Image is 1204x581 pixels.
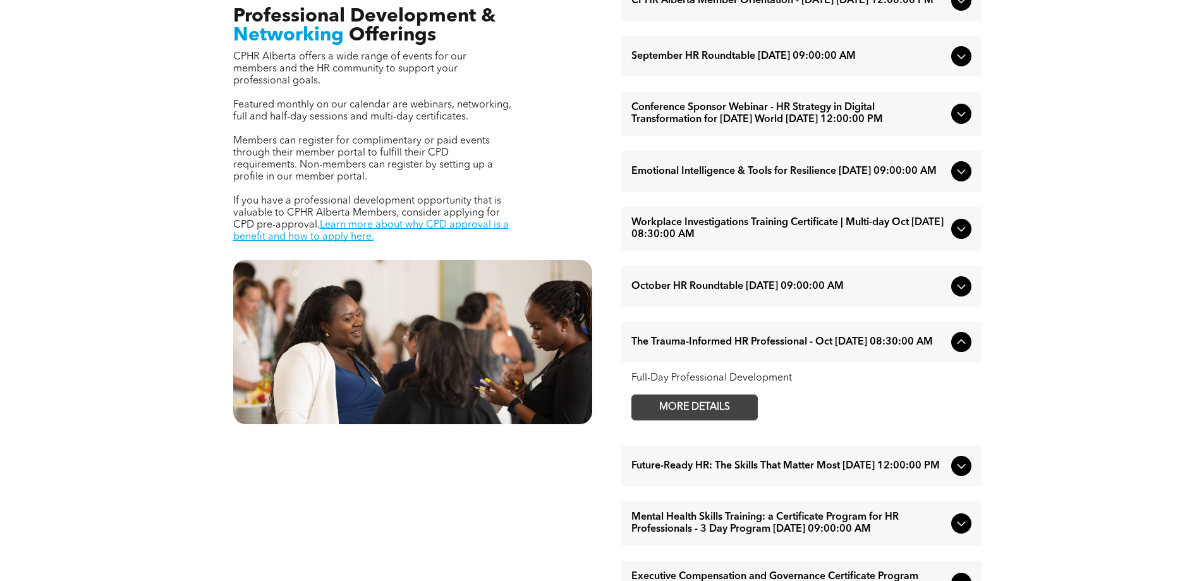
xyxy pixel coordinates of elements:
[631,511,946,535] span: Mental Health Skills Training: a Certificate Program for HR Professionals - 3 Day Program [DATE] ...
[631,281,946,293] span: October HR Roundtable [DATE] 09:00:00 AM
[631,166,946,178] span: Emotional Intelligence & Tools for Resilience [DATE] 09:00:00 AM
[233,220,509,242] a: Learn more about why CPD approval is a benefit and how to apply here.
[631,372,971,384] div: Full-Day Professional Development
[233,26,344,45] span: Networking
[233,136,493,182] span: Members can register for complimentary or paid events through their member portal to fulfill thei...
[631,217,946,241] span: Workplace Investigations Training Certificate | Multi-day Oct [DATE] 08:30:00 AM
[631,51,946,63] span: September HR Roundtable [DATE] 09:00:00 AM
[631,102,946,126] span: Conference Sponsor Webinar - HR Strategy in Digital Transformation for [DATE] World [DATE] 12:00:...
[631,336,946,348] span: The Trauma-Informed HR Professional - Oct [DATE] 08:30:00 AM
[631,460,946,472] span: Future-Ready HR: The Skills That Matter Most [DATE] 12:00:00 PM
[233,100,511,122] span: Featured monthly on our calendar are webinars, networking, full and half-day sessions and multi-d...
[233,196,501,230] span: If you have a professional development opportunity that is valuable to CPHR Alberta Members, cons...
[233,52,466,86] span: CPHR Alberta offers a wide range of events for our members and the HR community to support your p...
[349,26,436,45] span: Offerings
[631,394,758,420] a: MORE DETAILS
[645,395,745,420] span: MORE DETAILS
[233,7,496,26] span: Professional Development &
